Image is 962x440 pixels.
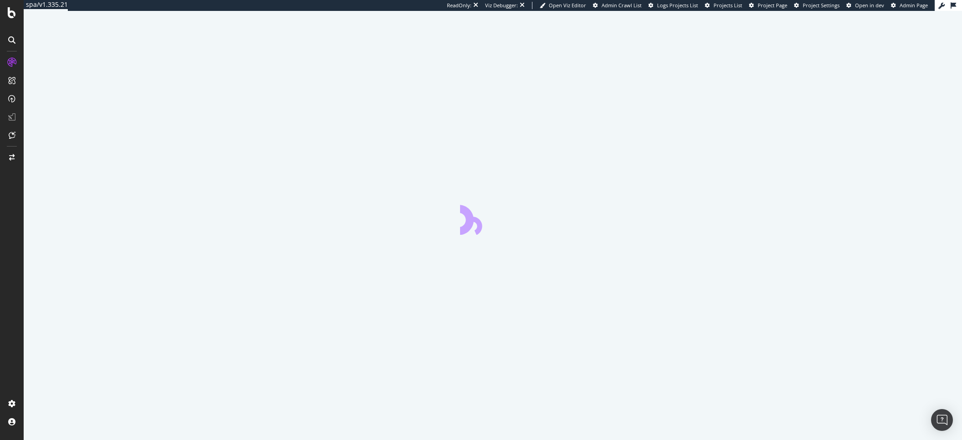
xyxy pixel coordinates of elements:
div: animation [460,202,526,235]
span: Open in dev [855,2,884,9]
a: Admin Page [891,2,928,9]
span: Logs Projects List [657,2,698,9]
a: Projects List [705,2,742,9]
span: Projects List [714,2,742,9]
span: Open Viz Editor [549,2,586,9]
span: Admin Page [900,2,928,9]
a: Open in dev [846,2,884,9]
div: Viz Debugger: [485,2,518,9]
span: Admin Crawl List [602,2,642,9]
div: Open Intercom Messenger [931,409,953,431]
a: Admin Crawl List [593,2,642,9]
a: Open Viz Editor [540,2,586,9]
a: Project Page [749,2,787,9]
div: ReadOnly: [447,2,471,9]
a: Project Settings [794,2,840,9]
span: Project Settings [803,2,840,9]
a: Logs Projects List [648,2,698,9]
span: Project Page [758,2,787,9]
